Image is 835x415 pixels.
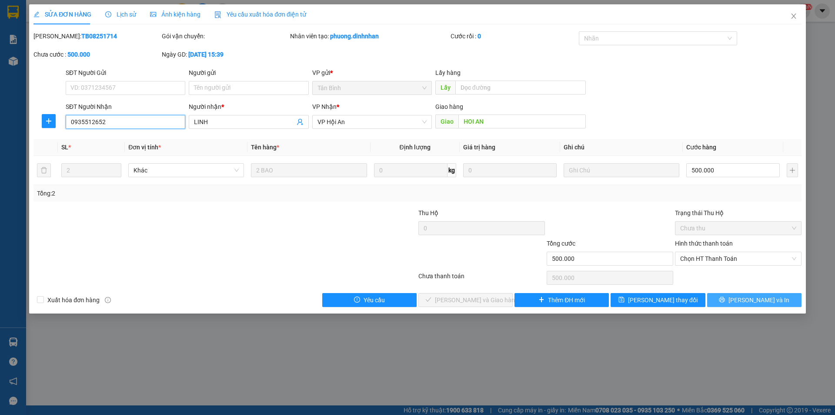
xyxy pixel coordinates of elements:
li: VP VP Hội An [60,37,116,47]
img: icon [214,11,221,18]
b: phuong.dinhnhan [330,33,379,40]
span: save [618,297,625,304]
span: Giao hàng [435,103,463,110]
b: TB08251714 [81,33,117,40]
span: info-circle [105,297,111,303]
span: Lịch sử [105,11,136,18]
span: [PERSON_NAME] và In [728,295,789,305]
button: Close [782,4,806,29]
li: [PERSON_NAME] [4,4,126,21]
span: plus [538,297,544,304]
span: Lấy hàng [435,69,461,76]
span: Giá trị hàng [463,144,495,151]
span: Thêm ĐH mới [548,295,585,305]
span: Chưa thu [680,222,796,235]
div: SĐT Người Gửi [66,68,185,78]
button: check[PERSON_NAME] và Giao hàng [418,293,513,307]
div: VP gửi [312,68,432,78]
span: edit [33,11,40,17]
span: Tân Bình [317,81,427,94]
span: close [790,13,797,20]
div: Tổng: 2 [37,189,322,198]
span: user-add [297,118,304,125]
div: Chưa cước : [33,50,160,59]
div: Trạng thái Thu Hộ [675,208,802,218]
span: SL [61,144,68,151]
span: Yêu cầu [364,295,385,305]
b: 0 [478,33,481,40]
button: plus [42,114,56,128]
span: exclamation-circle [354,297,360,304]
span: kg [448,163,456,177]
div: Ngày GD: [162,50,288,59]
div: Người nhận [189,102,308,111]
div: [PERSON_NAME]: [33,31,160,41]
span: Định lượng [400,144,431,151]
label: Hình thức thanh toán [675,240,733,247]
span: printer [719,297,725,304]
div: Nhân viên tạo: [290,31,449,41]
span: picture [150,11,156,17]
div: Người gửi [189,68,308,78]
span: SỬA ĐƠN HÀNG [33,11,91,18]
button: exclamation-circleYêu cầu [322,293,417,307]
th: Ghi chú [560,139,683,156]
button: delete [37,163,51,177]
input: VD: Bàn, Ghế [251,163,367,177]
span: Đơn vị tính [128,144,161,151]
input: Dọc đường [458,115,586,128]
input: 0 [463,163,557,177]
span: Giao [435,115,458,128]
button: plusThêm ĐH mới [514,293,609,307]
span: Chọn HT Thanh Toán [680,252,796,265]
span: Lấy [435,81,455,94]
button: plus [787,163,798,177]
span: [PERSON_NAME] thay đổi [628,295,698,305]
div: SĐT Người Nhận [66,102,185,111]
input: Dọc đường [455,81,586,94]
span: plus [42,118,55,125]
span: Xuất hóa đơn hàng [44,295,103,305]
span: VP Hội An [317,115,427,128]
li: VP [GEOGRAPHIC_DATA] [4,37,60,66]
b: [DATE] 15:39 [188,51,224,58]
span: Ảnh kiện hàng [150,11,200,18]
span: Tổng cước [547,240,575,247]
div: Cước rồi : [451,31,577,41]
b: 500.000 [67,51,90,58]
input: Ghi Chú [564,163,679,177]
span: Thu Hộ [418,209,438,216]
div: Gói vận chuyển: [162,31,288,41]
span: environment [60,48,66,54]
div: Chưa thanh toán [417,271,546,287]
span: VP Nhận [312,103,337,110]
span: Yêu cầu xuất hóa đơn điện tử [214,11,306,18]
span: Cước hàng [686,144,716,151]
button: save[PERSON_NAME] thay đổi [611,293,705,307]
span: clock-circle [105,11,111,17]
span: Tên hàng [251,144,279,151]
span: Khác [134,164,239,177]
button: printer[PERSON_NAME] và In [707,293,802,307]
